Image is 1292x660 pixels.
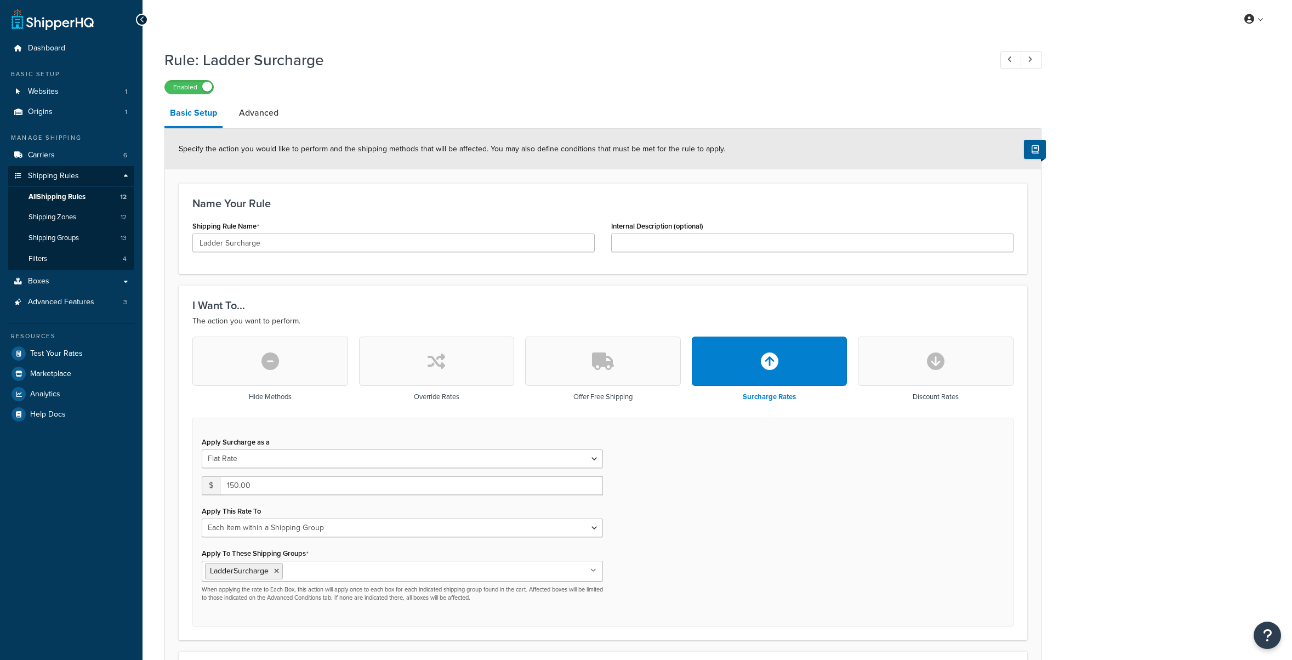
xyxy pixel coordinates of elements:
[120,192,127,202] span: 12
[192,197,1014,209] h3: Name Your Rule
[28,107,53,117] span: Origins
[28,277,49,286] span: Boxes
[913,393,959,401] h3: Discount Rates
[121,213,127,222] span: 12
[743,393,796,401] h3: Surcharge Rates
[8,364,134,384] a: Marketplace
[123,254,127,264] span: 4
[29,234,79,243] span: Shipping Groups
[29,213,76,222] span: Shipping Zones
[8,271,134,292] a: Boxes
[125,87,127,96] span: 1
[192,315,1014,328] p: The action you want to perform.
[8,82,134,102] li: Websites
[8,384,134,404] a: Analytics
[121,234,127,243] span: 13
[29,192,86,202] span: All Shipping Rules
[8,70,134,79] div: Basic Setup
[8,249,134,269] a: Filters4
[164,100,223,128] a: Basic Setup
[8,145,134,166] li: Carriers
[8,228,134,248] li: Shipping Groups
[8,332,134,341] div: Resources
[123,298,127,307] span: 3
[125,107,127,117] span: 1
[29,254,47,264] span: Filters
[8,207,134,227] li: Shipping Zones
[192,299,1014,311] h3: I Want To...
[202,476,220,495] span: $
[8,292,134,312] a: Advanced Features3
[28,151,55,160] span: Carriers
[8,82,134,102] a: Websites1
[28,172,79,181] span: Shipping Rules
[414,393,459,401] h3: Override Rates
[8,102,134,122] a: Origins1
[28,44,65,53] span: Dashboard
[202,585,603,602] p: When applying the rate to Each Box, this action will apply once to each box for each indicated sh...
[573,393,633,401] h3: Offer Free Shipping
[8,145,134,166] a: Carriers6
[179,143,725,155] span: Specify the action you would like to perform and the shipping methods that will be affected. You ...
[8,166,134,270] li: Shipping Rules
[8,344,134,363] a: Test Your Rates
[8,187,134,207] a: AllShipping Rules12
[8,166,134,186] a: Shipping Rules
[8,228,134,248] a: Shipping Groups13
[202,507,261,515] label: Apply This Rate To
[123,151,127,160] span: 6
[1000,51,1022,69] a: Previous Record
[8,405,134,424] a: Help Docs
[30,349,83,359] span: Test Your Rates
[164,49,980,71] h1: Rule: Ladder Surcharge
[202,549,309,558] label: Apply To These Shipping Groups
[8,207,134,227] a: Shipping Zones12
[165,81,213,94] label: Enabled
[192,222,259,231] label: Shipping Rule Name
[202,438,270,446] label: Apply Surcharge as a
[28,298,94,307] span: Advanced Features
[1021,51,1042,69] a: Next Record
[8,102,134,122] li: Origins
[28,87,59,96] span: Websites
[30,410,66,419] span: Help Docs
[210,565,269,577] span: LadderSurcharge
[234,100,284,126] a: Advanced
[30,369,71,379] span: Marketplace
[249,393,292,401] h3: Hide Methods
[8,249,134,269] li: Filters
[30,390,60,399] span: Analytics
[1024,140,1046,159] button: Show Help Docs
[611,222,703,230] label: Internal Description (optional)
[8,292,134,312] li: Advanced Features
[8,38,134,59] a: Dashboard
[1254,622,1281,649] button: Open Resource Center
[8,133,134,143] div: Manage Shipping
